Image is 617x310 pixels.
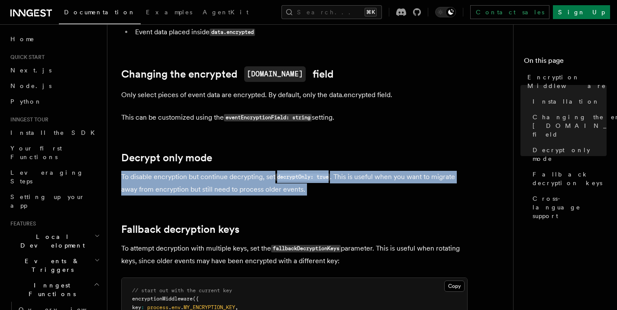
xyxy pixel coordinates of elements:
a: Install the SDK [7,125,102,140]
span: Node.js [10,82,52,89]
a: Sign Up [553,5,610,19]
kbd: ⌘K [365,8,377,16]
span: Leveraging Steps [10,169,84,185]
span: Python [10,98,42,105]
a: Documentation [59,3,141,24]
a: Changing the encrypted [DOMAIN_NAME] field [529,109,607,142]
span: Home [10,35,35,43]
a: Decrypt only mode [529,142,607,166]
span: Encryption Middleware [527,73,607,90]
span: Next.js [10,67,52,74]
p: To attempt decryption with multiple keys, set the parameter. This is useful when rotating keys, s... [121,242,468,267]
span: ({ [193,296,199,302]
a: Python [7,94,102,109]
span: Installation [533,97,600,106]
a: Home [7,31,102,47]
code: decryptOnly: true [275,173,330,181]
span: Quick start [7,54,45,61]
button: Local Development [7,229,102,253]
button: Events & Triggers [7,253,102,277]
span: Setting up your app [10,193,85,209]
a: Installation [529,94,607,109]
span: Install the SDK [10,129,100,136]
a: Leveraging Steps [7,165,102,189]
a: Fallback decryption keys [529,166,607,191]
a: Examples [141,3,197,23]
span: Features [7,220,36,227]
span: Decrypt only mode [533,146,607,163]
span: Local Development [7,232,94,250]
span: Inngest tour [7,116,48,123]
a: Encryption Middleware [524,69,607,94]
code: data.encrypted [210,29,255,36]
a: Next.js [7,62,102,78]
span: Inngest Functions [7,281,94,298]
p: This can be customized using the setting. [121,111,468,124]
p: Only select pieces of event data are encrypted. By default, only the data.encrypted field. [121,89,468,101]
a: Cross-language support [529,191,607,224]
code: eventEncryptionField: string [224,114,312,121]
button: Search...⌘K [281,5,382,19]
a: Contact sales [470,5,549,19]
p: To disable encryption but continue decrypting, set . This is useful when you want to migrate away... [121,171,468,196]
a: Node.js [7,78,102,94]
span: encryptionMiddleware [132,296,193,302]
button: Inngest Functions [7,277,102,302]
a: Fallback decryption keys [121,223,239,235]
button: Copy [444,281,465,292]
code: fallbackDecryptionKeys [271,245,341,252]
a: Decrypt only mode [121,152,212,164]
span: Cross-language support [533,194,607,220]
h4: On this page [524,55,607,69]
a: Setting up your app [7,189,102,213]
span: AgentKit [203,9,249,16]
span: Documentation [64,9,136,16]
span: Examples [146,9,192,16]
a: Changing the encrypted[DOMAIN_NAME]field [121,66,333,82]
button: Toggle dark mode [435,7,456,17]
code: [DOMAIN_NAME] [244,66,306,82]
li: Event data placed inside [132,26,468,39]
span: Events & Triggers [7,257,94,274]
a: Your first Functions [7,140,102,165]
span: Fallback decryption keys [533,170,607,187]
span: Your first Functions [10,145,62,160]
a: AgentKit [197,3,254,23]
span: // start out with the current key [132,287,232,294]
